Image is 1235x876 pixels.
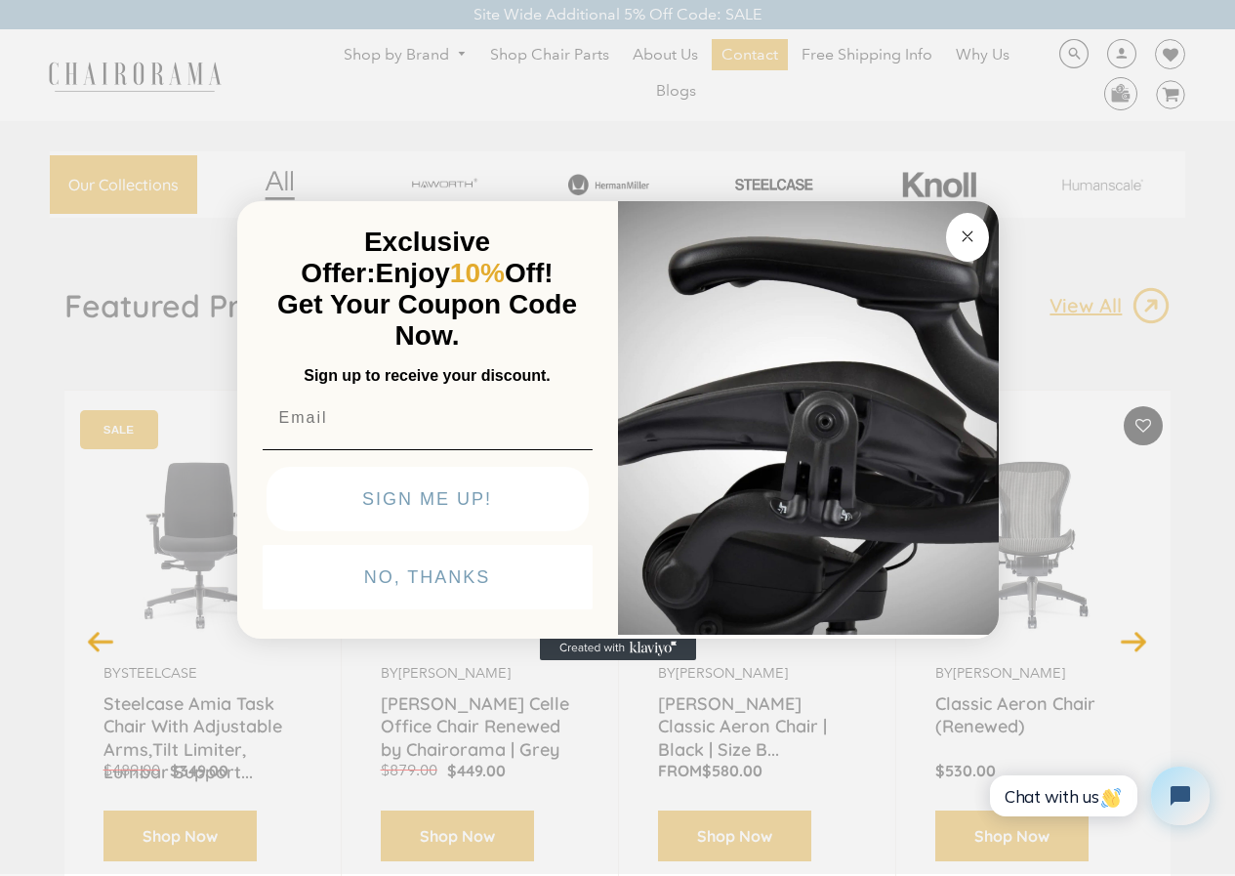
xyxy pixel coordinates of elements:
iframe: Tidio Chat [974,750,1226,842]
img: 92d77583-a095-41f6-84e7-858462e0427a.jpeg [618,197,999,635]
button: NO, THANKS [263,545,593,609]
span: Enjoy Off! [376,258,554,288]
span: Get Your Coupon Code Now. [277,289,577,351]
a: Created with Klaviyo - opens in a new tab [540,637,696,660]
span: Sign up to receive your discount. [304,367,550,384]
span: Exclusive Offer: [301,227,490,288]
button: Previous [84,624,118,658]
span: 10% [450,258,505,288]
button: SIGN ME UP! [267,467,589,531]
button: Next [1117,624,1151,658]
img: underline [263,449,593,450]
button: Close dialog [946,213,989,262]
input: Email [263,398,593,438]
